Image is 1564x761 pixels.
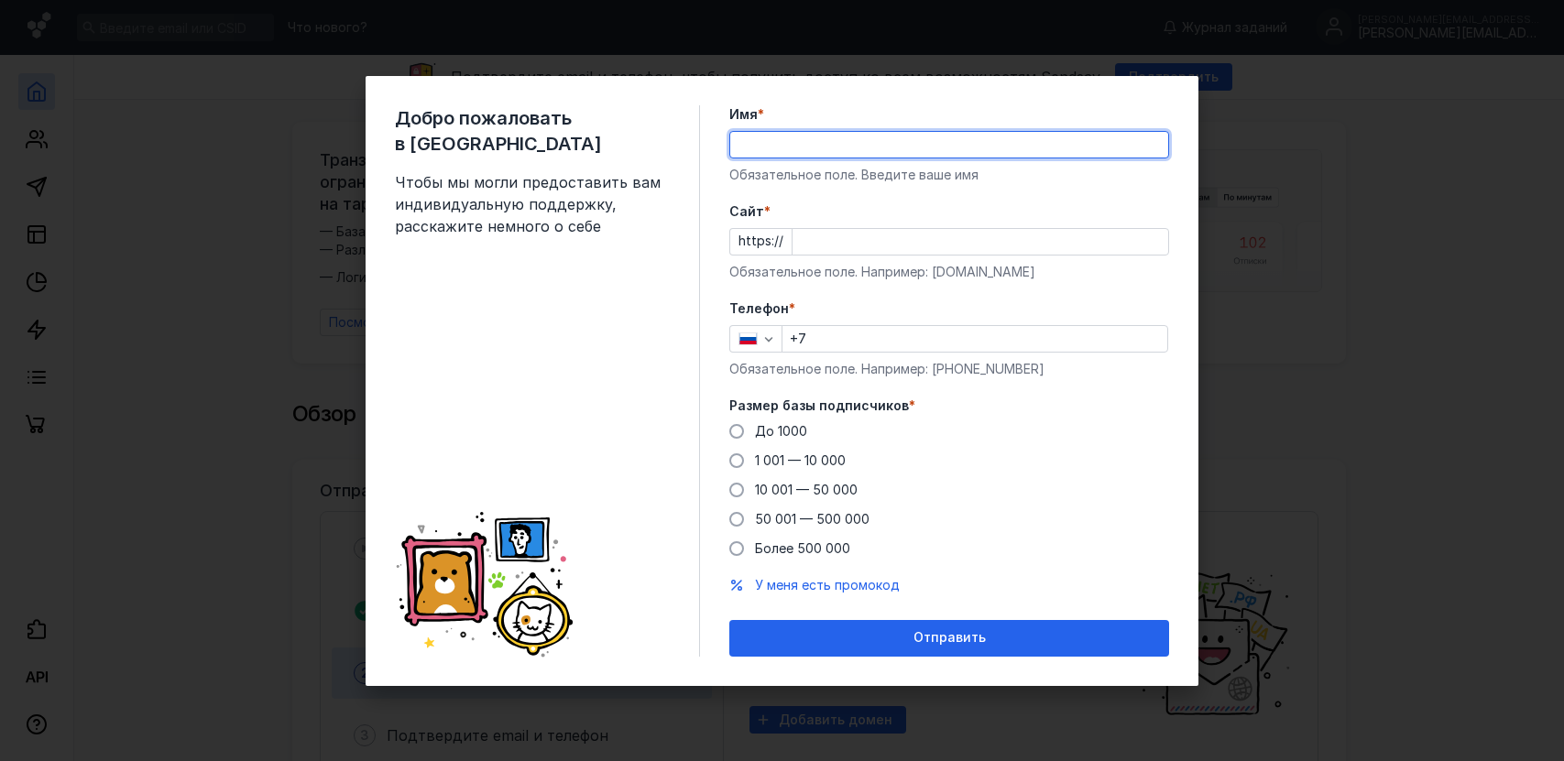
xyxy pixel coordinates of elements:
[729,202,764,221] span: Cайт
[729,105,758,124] span: Имя
[729,263,1169,281] div: Обязательное поле. Например: [DOMAIN_NAME]
[755,482,858,497] span: 10 001 — 50 000
[755,452,846,468] span: 1 001 — 10 000
[755,540,850,556] span: Более 500 000
[729,299,789,318] span: Телефон
[755,576,900,594] button: У меня есть промокод
[755,577,900,592] span: У меня есть промокод
[395,105,670,157] span: Добро пожаловать в [GEOGRAPHIC_DATA]
[729,397,909,415] span: Размер базы подписчиков
[755,511,869,527] span: 50 001 — 500 000
[395,171,670,237] span: Чтобы мы могли предоставить вам индивидуальную поддержку, расскажите немного о себе
[729,620,1169,657] button: Отправить
[729,360,1169,378] div: Обязательное поле. Например: [PHONE_NUMBER]
[729,166,1169,184] div: Обязательное поле. Введите ваше имя
[755,423,807,439] span: До 1000
[913,630,986,646] span: Отправить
